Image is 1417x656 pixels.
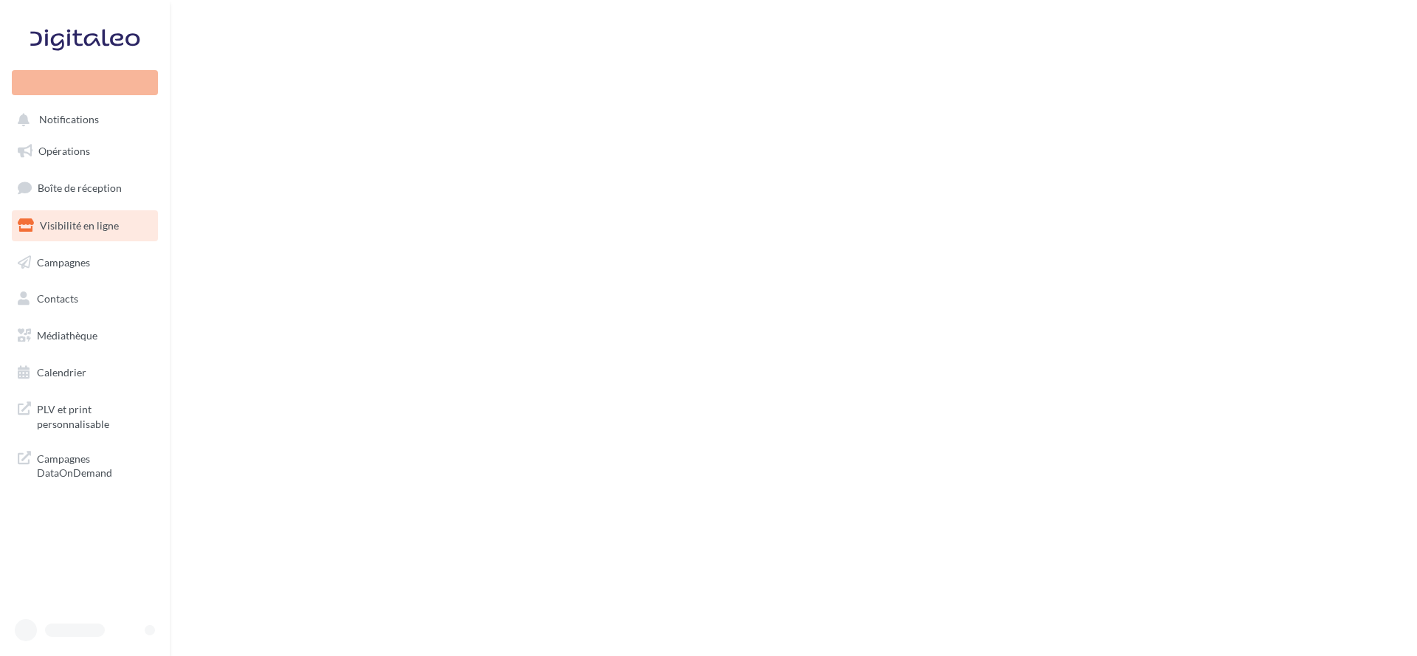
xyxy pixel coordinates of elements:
span: Médiathèque [37,329,97,342]
a: PLV et print personnalisable [9,393,161,437]
span: Notifications [39,114,99,126]
a: Campagnes DataOnDemand [9,443,161,486]
span: Boîte de réception [38,182,122,194]
a: Visibilité en ligne [9,210,161,241]
span: Contacts [37,292,78,305]
a: Boîte de réception [9,172,161,204]
a: Calendrier [9,357,161,388]
span: Visibilité en ligne [40,219,119,232]
span: Campagnes [37,255,90,268]
span: Campagnes DataOnDemand [37,449,152,480]
a: Contacts [9,283,161,314]
span: PLV et print personnalisable [37,399,152,431]
a: Campagnes [9,247,161,278]
a: Médiathèque [9,320,161,351]
span: Calendrier [37,366,86,379]
span: Opérations [38,145,90,157]
div: Nouvelle campagne [12,70,158,95]
a: Opérations [9,136,161,167]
